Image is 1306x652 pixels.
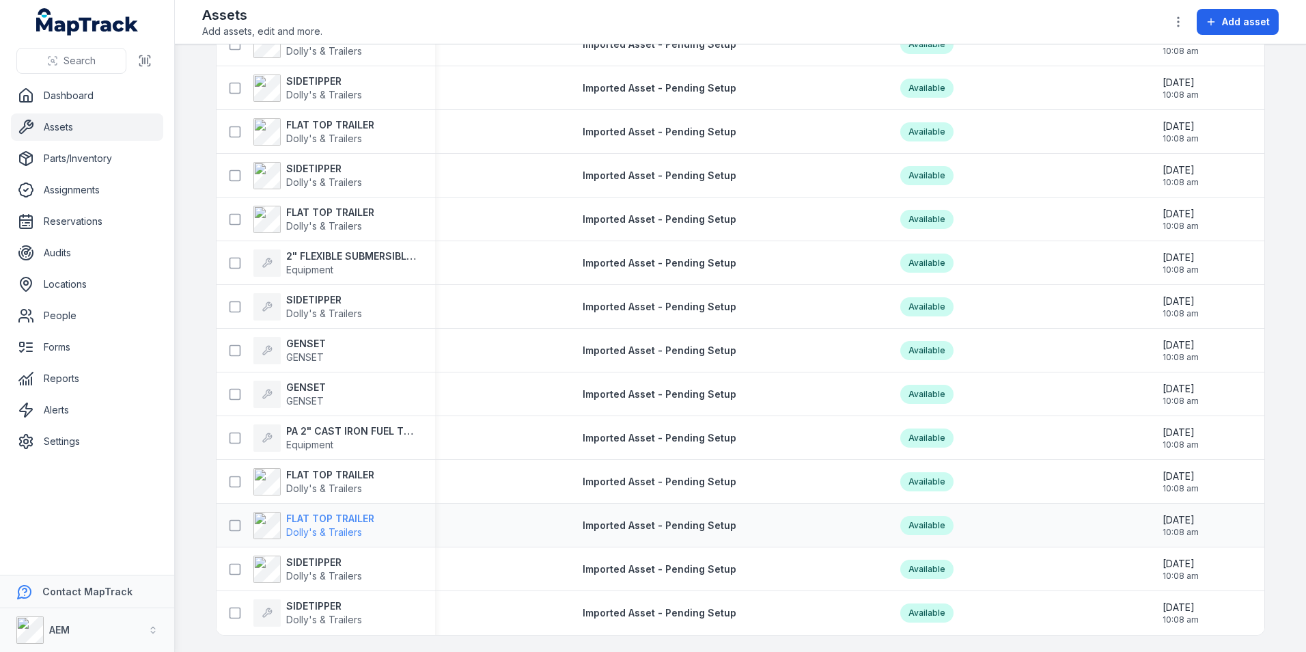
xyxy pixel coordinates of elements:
[253,162,362,189] a: SIDETIPPERDolly's & Trailers
[286,249,419,263] strong: 2" FLEXIBLE SUBMERSIBLE PUMP
[900,122,954,141] div: Available
[1163,46,1199,57] span: 10:08 am
[286,424,419,438] strong: PA 2" CAST IRON FUEL TRANSFER PUMP
[583,256,736,270] a: Imported Asset - Pending Setup
[583,562,736,576] a: Imported Asset - Pending Setup
[583,388,736,401] a: Imported Asset - Pending Setup
[253,31,362,58] a: Dolly's & Trailers
[1163,133,1199,144] span: 10:08 am
[1163,120,1199,133] span: [DATE]
[286,483,362,494] span: Dolly's & Trailers
[286,351,324,363] span: GENSET
[900,210,954,229] div: Available
[583,519,736,532] a: Imported Asset - Pending Setup
[1163,513,1199,538] time: 20/08/2025, 10:08:45 am
[900,79,954,98] div: Available
[583,169,736,181] span: Imported Asset - Pending Setup
[1163,426,1199,439] span: [DATE]
[286,74,362,88] strong: SIDETIPPER
[253,118,374,146] a: FLAT TOP TRAILERDolly's & Trailers
[1163,557,1199,571] span: [DATE]
[1163,76,1199,100] time: 20/08/2025, 10:08:45 am
[11,302,163,329] a: People
[1163,483,1199,494] span: 10:08 am
[11,145,163,172] a: Parts/Inventory
[1163,382,1199,407] time: 20/08/2025, 10:08:45 am
[49,624,70,636] strong: AEM
[583,169,736,182] a: Imported Asset - Pending Setup
[286,206,374,219] strong: FLAT TOP TRAILER
[11,365,163,392] a: Reports
[286,264,333,275] span: Equipment
[583,301,736,312] span: Imported Asset - Pending Setup
[253,206,374,233] a: FLAT TOP TRAILERDolly's & Trailers
[286,381,326,394] strong: GENSET
[583,125,736,139] a: Imported Asset - Pending Setup
[900,166,954,185] div: Available
[1163,557,1199,582] time: 20/08/2025, 10:08:45 am
[286,570,362,582] span: Dolly's & Trailers
[1163,513,1199,527] span: [DATE]
[286,439,333,450] span: Equipment
[253,599,362,627] a: SIDETIPPERDolly's & Trailers
[900,254,954,273] div: Available
[11,113,163,141] a: Assets
[1163,382,1199,396] span: [DATE]
[286,89,362,100] span: Dolly's & Trailers
[11,396,163,424] a: Alerts
[583,38,736,51] a: Imported Asset - Pending Setup
[1163,251,1199,275] time: 20/08/2025, 10:08:45 am
[1163,426,1199,450] time: 20/08/2025, 10:08:45 am
[286,176,362,188] span: Dolly's & Trailers
[64,54,96,68] span: Search
[583,563,736,575] span: Imported Asset - Pending Setup
[253,74,362,102] a: SIDETIPPERDolly's & Trailers
[11,208,163,235] a: Reservations
[1163,163,1199,188] time: 20/08/2025, 10:08:45 am
[1163,207,1199,221] span: [DATE]
[1163,32,1199,57] time: 20/08/2025, 10:08:45 am
[900,603,954,623] div: Available
[900,297,954,316] div: Available
[1163,308,1199,319] span: 10:08 am
[1163,76,1199,90] span: [DATE]
[286,45,362,57] span: Dolly's & Trailers
[1163,264,1199,275] span: 10:08 am
[1163,221,1199,232] span: 10:08 am
[253,468,374,495] a: FLAT TOP TRAILERDolly's & Trailers
[583,475,736,489] a: Imported Asset - Pending Setup
[1163,120,1199,144] time: 20/08/2025, 10:08:45 am
[1163,601,1199,614] span: [DATE]
[286,162,362,176] strong: SIDETIPPER
[900,385,954,404] div: Available
[1163,352,1199,363] span: 10:08 am
[202,25,322,38] span: Add assets, edit and more.
[42,586,133,597] strong: Contact MapTrack
[583,300,736,314] a: Imported Asset - Pending Setup
[1197,9,1279,35] button: Add asset
[286,468,374,482] strong: FLAT TOP TRAILER
[16,48,126,74] button: Search
[1163,177,1199,188] span: 10:08 am
[583,126,736,137] span: Imported Asset - Pending Setup
[1163,207,1199,232] time: 20/08/2025, 10:08:45 am
[253,249,419,277] a: 2" FLEXIBLE SUBMERSIBLE PUMPEquipment
[583,607,736,619] span: Imported Asset - Pending Setup
[286,308,362,319] span: Dolly's & Trailers
[11,334,163,361] a: Forms
[1163,601,1199,625] time: 20/08/2025, 10:08:45 am
[1163,614,1199,625] span: 10:08 am
[583,344,736,356] span: Imported Asset - Pending Setup
[286,220,362,232] span: Dolly's & Trailers
[286,599,362,613] strong: SIDETIPPER
[286,293,362,307] strong: SIDETIPPER
[583,38,736,50] span: Imported Asset - Pending Setup
[11,428,163,455] a: Settings
[253,512,374,539] a: FLAT TOP TRAILERDolly's & Trailers
[1163,251,1199,264] span: [DATE]
[1163,571,1199,582] span: 10:08 am
[900,516,954,535] div: Available
[900,472,954,491] div: Available
[583,81,736,95] a: Imported Asset - Pending Setup
[900,429,954,448] div: Available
